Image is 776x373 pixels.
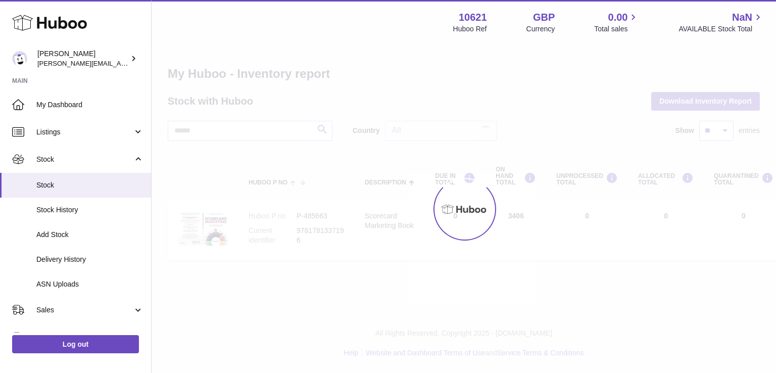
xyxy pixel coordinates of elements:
[12,335,139,353] a: Log out
[36,279,143,289] span: ASN Uploads
[608,11,628,24] span: 0.00
[12,51,27,66] img: steven@scoreapp.com
[732,11,752,24] span: NaN
[36,305,133,315] span: Sales
[526,24,555,34] div: Currency
[533,11,555,24] strong: GBP
[453,24,487,34] div: Huboo Ref
[37,59,203,67] span: [PERSON_NAME][EMAIL_ADDRESS][DOMAIN_NAME]
[36,127,133,137] span: Listings
[36,180,143,190] span: Stock
[36,205,143,215] span: Stock History
[678,11,764,34] a: NaN AVAILABLE Stock Total
[459,11,487,24] strong: 10621
[678,24,764,34] span: AVAILABLE Stock Total
[36,155,133,164] span: Stock
[36,255,143,264] span: Delivery History
[36,100,143,110] span: My Dashboard
[37,49,128,68] div: [PERSON_NAME]
[594,11,639,34] a: 0.00 Total sales
[36,230,143,240] span: Add Stock
[594,24,639,34] span: Total sales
